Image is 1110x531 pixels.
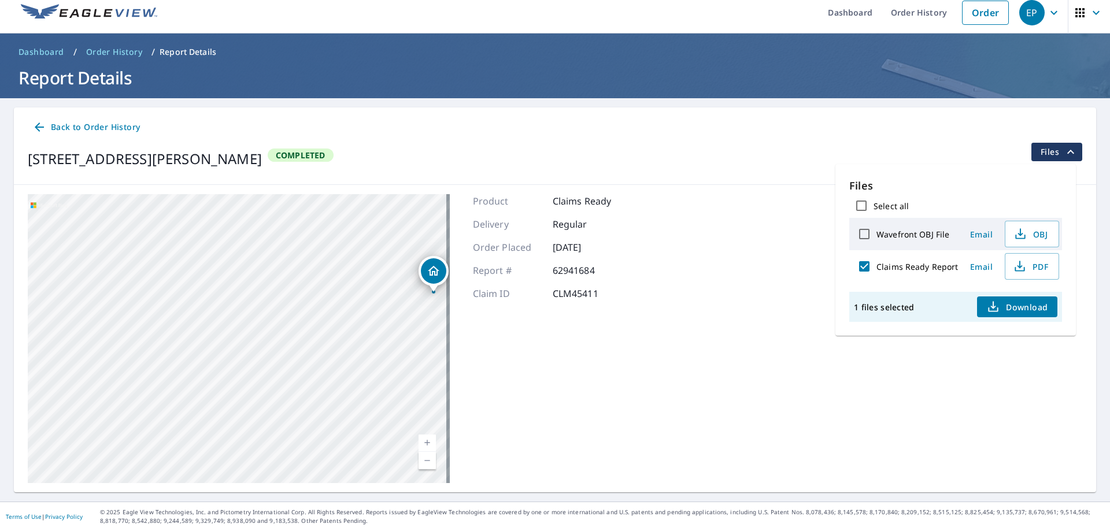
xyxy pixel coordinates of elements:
img: EV Logo [21,4,157,21]
a: Order [962,1,1009,25]
label: Select all [874,200,909,211]
button: Email [963,225,1000,243]
a: Current Level 19, Zoom Out [419,452,436,469]
a: Privacy Policy [45,513,83,521]
span: PDF [1012,259,1049,273]
li: / [151,45,155,59]
button: PDF [1005,253,1059,280]
p: | [6,513,83,520]
p: 1 files selected [854,302,914,313]
span: Back to Order History [32,120,140,135]
a: Current Level 19, Zoom In [419,435,436,452]
p: Delivery [473,217,542,231]
h1: Report Details [14,66,1096,90]
nav: breadcrumb [14,43,1096,61]
p: CLM45411 [553,287,622,300]
div: Dropped pin, building 1, Residential property, 69 Fairway Dr Brooklyn, CT 06234 [419,256,449,292]
p: [DATE] [553,240,622,254]
a: Back to Order History [28,117,145,138]
div: [STREET_ADDRESS][PERSON_NAME] [28,148,262,169]
label: Wavefront OBJ File [876,229,949,240]
p: © 2025 Eagle View Technologies, Inc. and Pictometry International Corp. All Rights Reserved. Repo... [100,508,1104,525]
p: Order Placed [473,240,542,254]
span: Email [968,229,996,240]
p: Report # [473,263,542,277]
p: Report Details [160,46,216,58]
span: Files [1041,145,1078,159]
p: Claim ID [473,287,542,300]
span: Download [986,300,1048,314]
span: Dashboard [18,46,64,58]
label: Claims Ready Report [876,261,959,272]
a: Terms of Use [6,513,42,521]
span: Email [968,261,996,272]
p: 62941684 [553,263,622,277]
button: Download [977,296,1057,317]
li: / [73,45,77,59]
p: Product [473,194,542,208]
a: Order History [82,43,147,61]
button: Email [963,258,1000,276]
p: Files [849,178,1062,194]
span: Completed [269,150,332,161]
p: Claims Ready [553,194,622,208]
a: Dashboard [14,43,69,61]
p: Regular [553,217,622,231]
span: OBJ [1012,227,1049,241]
button: OBJ [1005,221,1059,247]
span: Order History [86,46,142,58]
button: filesDropdownBtn-62941684 [1031,143,1082,161]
